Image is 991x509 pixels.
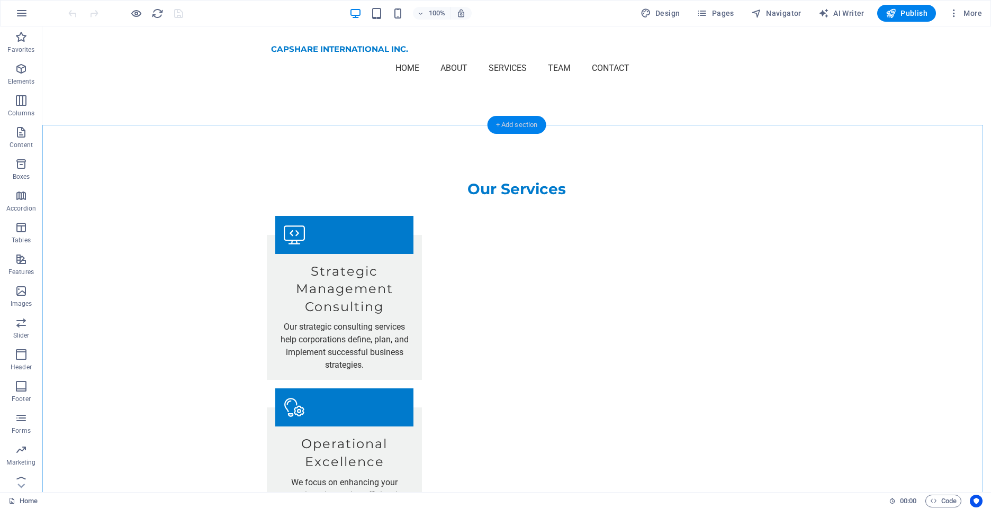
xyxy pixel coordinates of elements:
[930,495,957,507] span: Code
[900,495,916,507] span: 00 00
[151,7,164,20] i: Reload page
[692,5,738,22] button: Pages
[751,8,801,19] span: Navigator
[877,5,936,22] button: Publish
[130,7,142,20] button: Click here to leave preview mode and continue editing
[889,495,917,507] h6: Session time
[11,363,32,371] p: Header
[636,5,684,22] div: Design (Ctrl+Alt+Y)
[925,495,961,507] button: Code
[7,46,34,54] p: Favorites
[814,5,869,22] button: AI Writer
[8,109,34,117] p: Columns
[949,8,982,19] span: More
[13,331,30,340] p: Slider
[8,77,35,86] p: Elements
[6,458,35,467] p: Marketing
[413,7,451,20] button: 100%
[641,8,680,19] span: Design
[12,426,31,435] p: Forms
[10,141,33,149] p: Content
[8,495,38,507] a: Click to cancel selection. Double-click to open Pages
[488,116,546,134] div: + Add section
[636,5,684,22] button: Design
[886,8,927,19] span: Publish
[944,5,986,22] button: More
[12,236,31,244] p: Tables
[151,7,164,20] button: reload
[818,8,864,19] span: AI Writer
[6,204,36,213] p: Accordion
[697,8,734,19] span: Pages
[747,5,806,22] button: Navigator
[429,7,446,20] h6: 100%
[13,172,30,181] p: Boxes
[8,268,34,276] p: Features
[11,299,32,308] p: Images
[12,395,31,403] p: Footer
[907,497,909,505] span: :
[456,8,466,18] i: On resize automatically adjust zoom level to fit chosen device.
[970,495,983,507] button: Usercentrics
